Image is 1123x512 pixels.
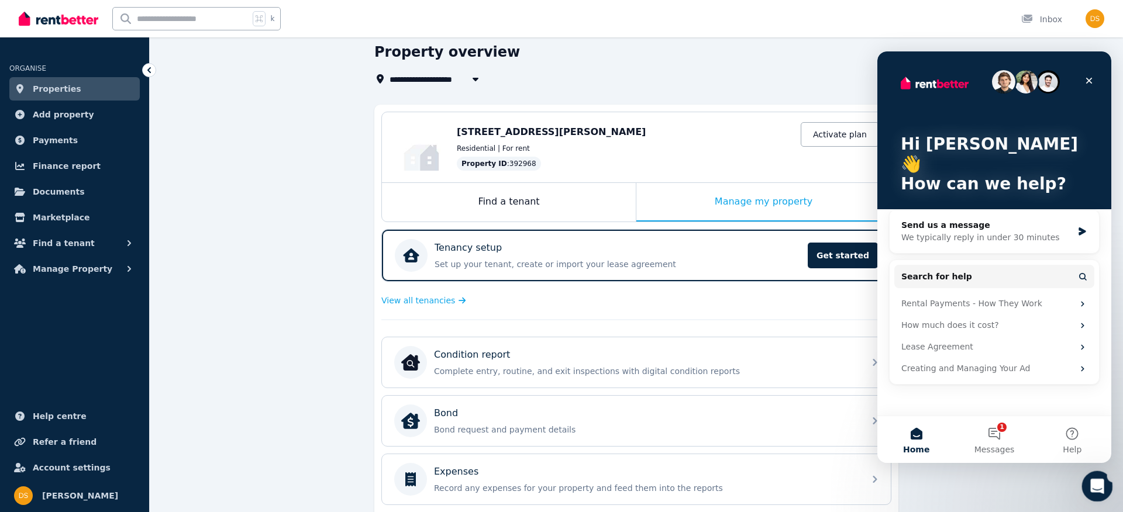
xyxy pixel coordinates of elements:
a: Payments [9,129,140,152]
span: Get started [808,243,878,268]
span: Properties [33,82,81,96]
span: [PERSON_NAME] [42,489,118,503]
a: Marketplace [9,206,140,229]
div: Find a tenant [382,183,636,222]
p: Record any expenses for your property and feed them into the reports [434,482,857,494]
a: View all tenancies [381,295,466,306]
span: Add property [33,108,94,122]
a: Properties [9,77,140,101]
a: Documents [9,180,140,203]
span: k [270,14,274,23]
a: BondBondBond request and payment details [382,396,891,446]
span: Residential | For rent [457,144,530,153]
p: Set up your tenant, create or import your lease agreement [435,258,801,270]
span: Finance report [33,159,101,173]
img: Dan Spasojevic [1086,9,1104,28]
span: Property ID [461,159,507,168]
span: ORGANISE [9,64,46,72]
a: Add property [9,103,140,126]
span: Payments [33,133,78,147]
a: Finance report [9,154,140,178]
iframe: Intercom live chat [1082,471,1113,502]
div: : 392968 [457,157,541,171]
button: Find a tenant [9,231,140,255]
span: View all tenancies [381,295,455,306]
span: Find a tenant [33,236,95,250]
a: Activate plan [801,122,879,147]
span: Account settings [33,461,111,475]
iframe: Intercom live chat [877,51,1111,463]
a: ExpensesRecord any expenses for your property and feed them into the reports [382,454,891,504]
span: Marketplace [33,210,89,224]
span: Refer a friend [33,435,97,449]
span: Help centre [33,409,87,423]
a: Account settings [9,456,140,479]
p: Complete entry, routine, and exit inspections with digital condition reports [434,365,857,377]
span: Documents [33,185,85,199]
div: Manage my property [636,183,891,222]
a: Tenancy setupSet up your tenant, create or import your lease agreementGet started [382,230,891,281]
img: Bond [401,411,420,430]
img: RentBetter [19,10,98,27]
div: Inbox [1021,13,1062,25]
a: Help centre [9,404,140,428]
button: Manage Property [9,257,140,281]
p: Bond [434,406,458,420]
p: Condition report [434,348,510,362]
span: [STREET_ADDRESS][PERSON_NAME] [457,126,646,137]
a: Condition reportCondition reportComplete entry, routine, and exit inspections with digital condit... [382,337,891,388]
h1: Property overview [374,43,520,61]
img: Dan Spasojevic [14,486,33,505]
p: Bond request and payment details [434,424,857,435]
img: Condition report [401,353,420,372]
p: Expenses [434,465,478,479]
span: Manage Property [33,262,112,276]
a: Refer a friend [9,430,140,454]
p: Tenancy setup [435,241,502,255]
